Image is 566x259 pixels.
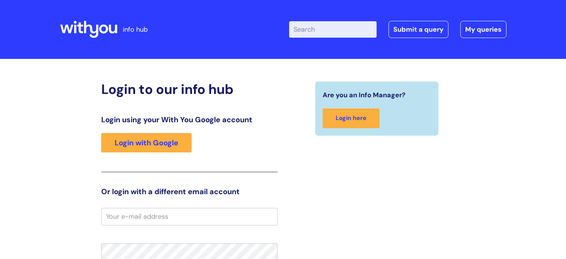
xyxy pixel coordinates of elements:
[101,208,278,225] input: Your e-mail address
[460,21,506,38] a: My queries
[101,115,278,124] h3: Login using your With You Google account
[101,133,192,152] a: Login with Google
[123,23,148,35] p: info hub
[101,81,278,97] h2: Login to our info hub
[101,187,278,196] h3: Or login with a different email account
[323,108,380,128] a: Login here
[289,21,377,38] input: Search
[388,21,448,38] a: Submit a query
[323,89,406,101] span: Are you an Info Manager?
